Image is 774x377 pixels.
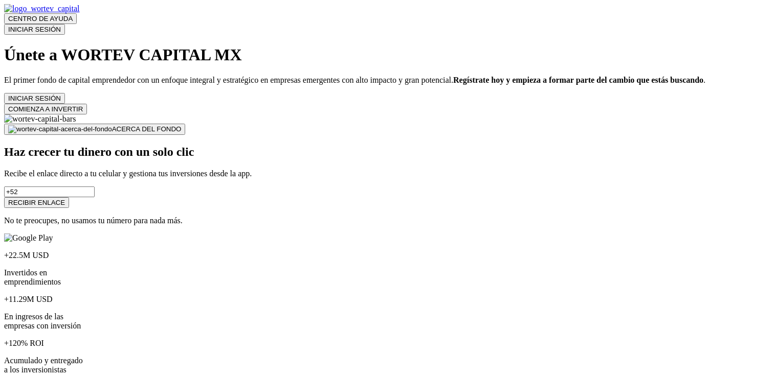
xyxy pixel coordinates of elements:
[4,295,770,304] p: +11.29M USD
[4,104,87,113] a: COMIENZA A INVERTIR
[4,339,770,348] p: +120% ROI
[4,14,77,22] a: CENTRO DE AYUDA
[4,124,185,135] button: ACERCA DEL FONDO
[4,93,65,104] button: INICIAR SESIÓN
[4,145,770,159] h2: Haz crecer tu dinero con un solo clic
[4,114,76,124] img: wortev-capital-bars
[4,216,770,225] p: No te preocupes, no usamos tu número para nada más.
[4,76,770,85] p: El primer fondo de capital emprendedor con un enfoque integral y estratégico en empresas emergent...
[8,125,112,133] img: wortev-capital-acerca-del-fondo
[4,356,770,374] p: Acumulado y entregado a los inversionistas
[4,233,53,243] img: Google Play
[4,93,65,102] a: INICIAR SESIÓN
[4,45,770,64] h1: Únete a WORTEV CAPITAL MX
[453,76,703,84] strong: Regístrate hoy y empieza a formar parte del cambio que estás buscando
[4,13,77,24] button: CENTRO DE AYUDA
[4,197,69,208] button: RECIBIR ENLACE
[4,104,87,114] button: COMIENZA A INVERTIR
[4,4,80,13] img: logo_wortev_capital
[4,268,770,287] p: Invertidos en emprendimientos
[4,169,770,178] p: Recibe el enlace directo a tu celular y gestiona tus inversiones desde la app.
[4,25,65,33] a: INICIAR SESIÓN
[4,24,65,35] button: INICIAR SESIÓN
[4,251,770,260] p: +22.5M USD
[4,312,770,331] p: En ingresos de las empresas con inversión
